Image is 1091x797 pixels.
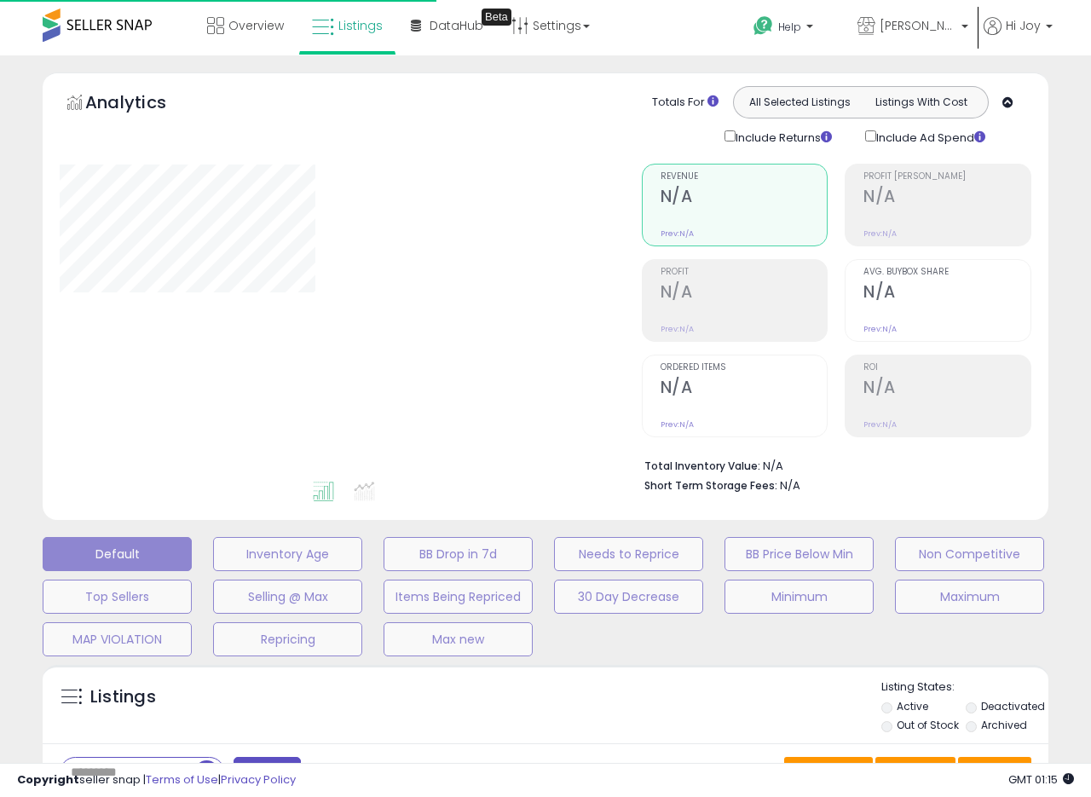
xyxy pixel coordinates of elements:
[430,17,483,34] span: DataHub
[738,91,861,113] button: All Selected Listings
[652,95,719,111] div: Totals For
[384,622,533,656] button: Max new
[1006,17,1041,34] span: Hi Joy
[644,478,777,493] b: Short Term Storage Fees:
[780,477,800,494] span: N/A
[661,228,694,239] small: Prev: N/A
[740,3,842,55] a: Help
[880,17,956,34] span: [PERSON_NAME] [GEOGRAPHIC_DATA]
[863,363,1030,373] span: ROI
[554,580,703,614] button: 30 Day Decrease
[724,580,874,614] button: Minimum
[984,17,1053,55] a: Hi Joy
[860,91,983,113] button: Listings With Cost
[213,622,362,656] button: Repricing
[661,378,828,401] h2: N/A
[753,15,774,37] i: Get Help
[661,324,694,334] small: Prev: N/A
[863,378,1030,401] h2: N/A
[384,537,533,571] button: BB Drop in 7d
[661,282,828,305] h2: N/A
[863,324,897,334] small: Prev: N/A
[863,282,1030,305] h2: N/A
[712,127,852,147] div: Include Returns
[554,537,703,571] button: Needs to Reprice
[778,20,801,34] span: Help
[863,419,897,430] small: Prev: N/A
[863,268,1030,277] span: Avg. Buybox Share
[17,772,296,788] div: seller snap | |
[863,228,897,239] small: Prev: N/A
[724,537,874,571] button: BB Price Below Min
[43,622,192,656] button: MAP VIOLATION
[863,187,1030,210] h2: N/A
[895,580,1044,614] button: Maximum
[338,17,383,34] span: Listings
[644,454,1019,475] li: N/A
[661,363,828,373] span: Ordered Items
[384,580,533,614] button: Items Being Repriced
[644,459,760,473] b: Total Inventory Value:
[213,580,362,614] button: Selling @ Max
[43,537,192,571] button: Default
[482,9,511,26] div: Tooltip anchor
[85,90,199,118] h5: Analytics
[213,537,362,571] button: Inventory Age
[661,172,828,182] span: Revenue
[863,172,1030,182] span: Profit [PERSON_NAME]
[228,17,284,34] span: Overview
[661,419,694,430] small: Prev: N/A
[895,537,1044,571] button: Non Competitive
[661,187,828,210] h2: N/A
[17,771,79,788] strong: Copyright
[661,268,828,277] span: Profit
[852,127,1013,147] div: Include Ad Spend
[43,580,192,614] button: Top Sellers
